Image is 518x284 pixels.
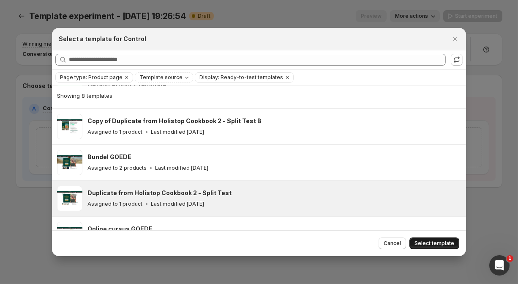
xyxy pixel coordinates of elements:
h3: Duplicate from Holistop Cookbook 2 - Split Test [87,189,232,197]
img: Profile image for Operator [24,5,38,18]
div: [DATE] [7,204,162,215]
button: Display: Ready-to-test templates [195,73,283,82]
button: Home [132,3,148,19]
div: Antony says… [7,154,162,204]
div: You can find this code inShopify Admin>Settings>Users and permissions > CollaboratorsLet us know ... [7,3,139,153]
p: Assigned to 1 product [87,129,142,135]
span: Select template [414,240,454,247]
h2: Select a template for Control [59,35,146,43]
h3: Online cursus GOEDE [87,225,153,233]
button: go back [5,3,22,19]
button: Close [449,33,461,45]
p: Last modified [DATE] [151,129,204,135]
b: Settings [40,16,68,23]
i: Please rest assured, the access will only be used for troubleshooting purposes, and we always pri... [14,159,131,191]
p: Assigned to 2 products [87,165,147,171]
button: Select template [409,237,459,249]
span: Template source [139,74,183,81]
span: Showing 8 templates [57,92,112,99]
button: Clear [283,73,292,82]
div: Close [148,3,164,19]
span: Page type: Product page [60,74,123,81]
h1: Operator [41,4,71,11]
p: Assigned to 1 product [87,201,142,207]
div: Antony says… [7,3,162,154]
h3: Bundel GOEDE [87,153,131,161]
iframe: Intercom live chat [489,255,510,276]
span: 1 [507,255,513,262]
b: Shopify Admin [14,8,111,23]
div: Please rest assured, the access will only be used for troubleshooting purposes, and we always pri... [7,154,139,197]
h3: Copy of Duplicate from Holistop Cookbook 2 - Split Test B [87,117,262,125]
span: Cancel [384,240,401,247]
button: Cancel [379,237,406,249]
p: Last modified [DATE] [151,201,204,207]
button: Template source [135,73,193,82]
p: The team can also help [41,11,105,19]
span: Display: Ready-to-test templates [199,74,283,81]
button: Clear [123,73,131,82]
p: Last modified [DATE] [155,165,208,171]
button: Page type: Product page [56,73,123,82]
div: Let us know if there is anything unclear! [14,131,132,148]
